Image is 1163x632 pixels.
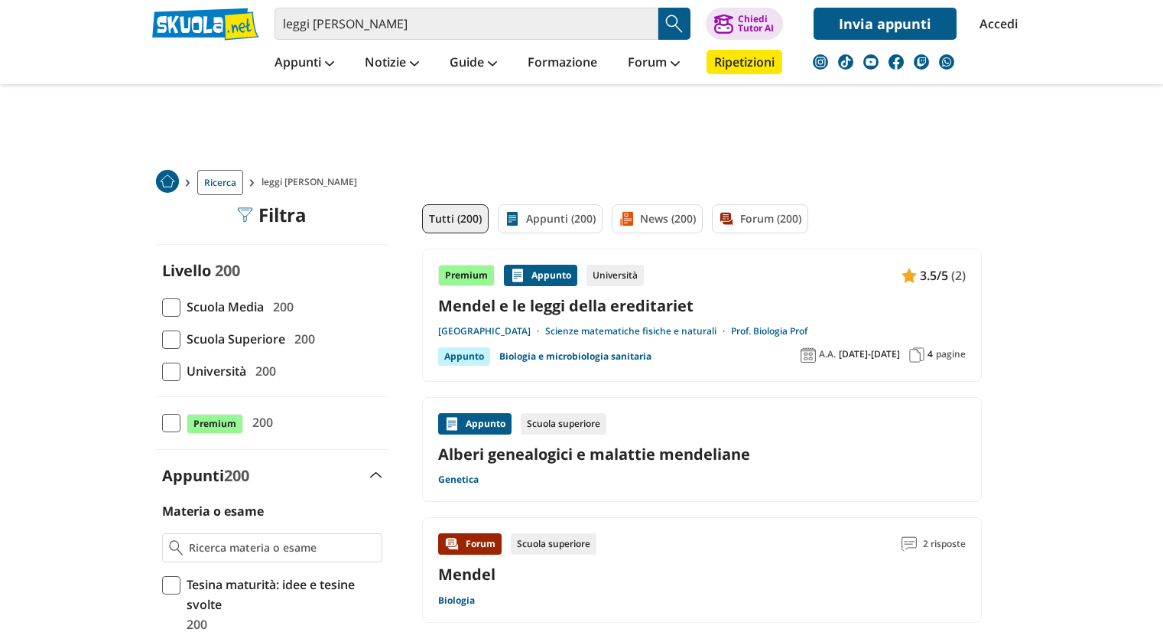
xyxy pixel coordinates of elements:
[939,54,954,70] img: WhatsApp
[438,325,545,337] a: [GEOGRAPHIC_DATA]
[612,204,703,233] a: News (200)
[511,533,596,555] div: Scuola superiore
[927,348,933,360] span: 4
[444,536,460,552] img: Forum contenuto
[180,361,246,381] span: Università
[813,54,828,70] img: instagram
[361,50,423,77] a: Notizie
[271,50,338,77] a: Appunti
[923,533,966,555] span: 2 risposte
[162,260,211,281] label: Livello
[156,170,179,195] a: Home
[499,347,651,366] a: Biologia e microbiologia sanitaria
[624,50,684,77] a: Forum
[914,54,929,70] img: twitch
[819,348,836,360] span: A.A.
[524,50,601,77] a: Formazione
[658,8,690,40] button: Search Button
[237,204,307,226] div: Filtra
[187,414,243,434] span: Premium
[438,444,966,464] a: Alberi genealogici e malattie mendeliane
[197,170,243,195] a: Ricerca
[438,564,495,585] a: Mendel
[162,465,249,486] label: Appunti
[901,536,917,552] img: Commenti lettura
[888,54,904,70] img: facebook
[262,170,363,195] span: leggi [PERSON_NAME]
[712,204,808,233] a: Forum (200)
[438,595,475,607] a: Biologia
[510,268,525,283] img: Appunti contenuto
[275,8,658,40] input: Cerca appunti, riassunti o versioni
[180,329,285,349] span: Scuola Superiore
[863,54,879,70] img: youtube
[901,268,917,283] img: Appunti contenuto
[156,170,179,193] img: Home
[438,413,512,435] div: Appunto
[215,260,240,281] span: 200
[246,412,273,432] span: 200
[498,204,603,233] a: Appunti (200)
[504,265,577,286] div: Appunto
[438,347,490,366] div: Appunto
[814,8,957,40] a: Invia appunti
[706,8,783,40] button: ChiediTutor AI
[249,361,276,381] span: 200
[801,347,816,363] img: Anno accademico
[169,540,184,555] img: Ricerca materia o esame
[839,348,900,360] span: [DATE]-[DATE]
[951,266,966,285] span: (2)
[370,472,382,478] img: Apri e chiudi sezione
[521,413,606,435] div: Scuola superiore
[237,207,252,223] img: Filtra filtri mobile
[438,265,495,286] div: Premium
[438,474,479,486] a: Genetica
[909,347,924,363] img: Pagine
[838,54,853,70] img: tiktok
[180,297,264,317] span: Scuola Media
[162,503,264,520] label: Materia o esame
[936,348,966,360] span: pagine
[444,416,460,432] img: Appunti contenuto
[731,325,807,337] a: Prof. Biologia Prof
[438,295,966,316] a: Mendel e le leggi della ereditariet
[438,533,502,555] div: Forum
[224,465,249,486] span: 200
[920,266,948,285] span: 3.5/5
[505,211,520,226] img: Appunti filtro contenuto
[586,265,644,286] div: Università
[663,12,686,35] img: Cerca appunti, riassunti o versioni
[288,329,315,349] span: 200
[619,211,634,226] img: News filtro contenuto
[422,204,489,233] a: Tutti (200)
[545,325,731,337] a: Scienze matematiche fisiche e naturali
[979,8,1012,40] a: Accedi
[719,211,734,226] img: Forum filtro contenuto
[446,50,501,77] a: Guide
[707,50,782,74] a: Ripetizioni
[180,575,382,614] span: Tesina maturità: idee e tesine svolte
[267,297,294,317] span: 200
[189,540,375,555] input: Ricerca materia o esame
[738,15,774,33] div: Chiedi Tutor AI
